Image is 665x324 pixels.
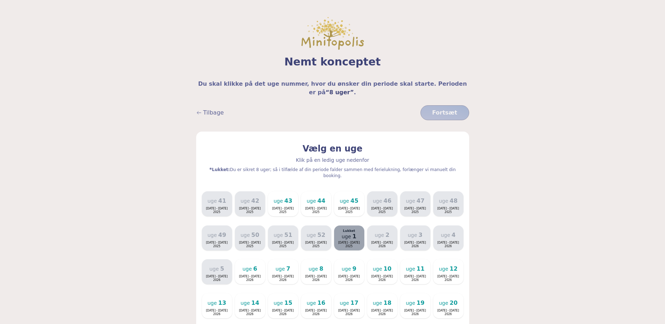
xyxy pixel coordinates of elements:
[307,197,316,205] span: uge
[437,313,459,316] span: 2026
[450,198,457,204] span: 48
[408,232,417,239] span: uge
[282,241,284,244] span: -
[406,299,415,307] span: uge
[307,299,316,307] span: uge
[338,245,360,248] span: 2025
[230,167,456,178] span: Du er sikret 8 uger; så i tilfælde af din periode falder sammen med ferielukning, forlænger vi ma...
[241,197,250,205] span: uge
[348,241,350,244] span: -
[206,275,218,278] span: [DATE]
[272,241,284,244] span: [DATE]
[239,313,261,316] span: 2026
[416,275,426,278] span: [DATE]
[383,207,393,210] span: [DATE]
[384,198,391,204] span: 46
[284,198,292,204] span: 43
[338,241,350,244] span: [DATE]
[305,309,317,312] span: [DATE]
[249,241,251,244] span: -
[414,275,417,278] span: -
[317,275,327,278] span: [DATE]
[305,207,317,210] span: [DATE]
[417,300,424,306] span: 19
[305,313,327,316] span: 2026
[315,207,317,210] span: -
[353,266,356,272] span: 9
[206,313,227,316] span: 2026
[437,245,459,248] span: 2026
[239,241,251,244] span: [DATE]
[338,309,350,312] span: [DATE]
[342,233,351,240] span: uge
[284,241,294,244] span: [DATE]
[206,309,218,312] span: [DATE]
[307,232,316,239] span: uge
[282,275,284,278] span: -
[416,207,426,210] span: [DATE]
[274,299,283,307] span: uge
[371,207,383,210] span: [DATE]
[371,313,393,316] span: 2026
[371,309,383,312] span: [DATE]
[386,232,390,238] span: 2
[282,207,284,210] span: -
[242,265,252,272] span: uge
[272,279,294,282] span: 2026
[272,245,294,248] span: 2025
[218,207,227,210] span: [DATE]
[239,207,251,210] span: [DATE]
[251,207,261,210] span: [DATE]
[216,275,218,278] span: -
[317,207,327,210] span: [DATE]
[239,245,261,248] span: 2025
[241,232,250,239] span: uge
[206,207,218,210] span: [DATE]
[216,241,218,244] span: -
[206,245,227,248] span: 2025
[317,300,325,306] span: 16
[439,299,448,307] span: uge
[320,266,323,272] span: 8
[419,232,423,238] span: 3
[302,143,362,154] h3: Vælg en uge
[373,299,382,307] span: uge
[272,309,284,312] span: [DATE]
[437,275,449,278] span: [DATE]
[343,229,355,234] span: Lukket
[414,241,417,244] span: -
[350,207,360,210] span: [DATE]
[404,313,426,316] span: 2026
[338,279,360,282] span: 2026
[437,241,449,244] span: [DATE]
[305,211,327,214] span: 2025
[208,232,217,239] span: uge
[404,275,416,278] span: [DATE]
[350,300,358,306] span: 17
[350,198,358,204] span: 45
[447,275,450,278] span: -
[251,309,261,312] span: [DATE]
[284,232,292,238] span: 51
[309,265,318,272] span: uge
[216,309,218,312] span: -
[196,55,469,68] span: Nemt konceptet
[206,211,227,214] span: 2025
[315,275,317,278] span: -
[342,265,351,272] span: uge
[239,211,261,214] span: 2025
[439,265,448,272] span: uge
[449,241,459,244] span: [DATE]
[272,313,294,316] span: 2026
[338,275,350,278] span: [DATE]
[208,197,217,205] span: uge
[274,197,283,205] span: uge
[251,300,259,306] span: 14
[404,207,416,210] span: [DATE]
[206,279,227,282] span: 2026
[417,266,424,272] span: 11
[450,300,457,306] span: 20
[284,275,294,278] span: [DATE]
[381,241,384,244] span: -
[253,266,257,272] span: 6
